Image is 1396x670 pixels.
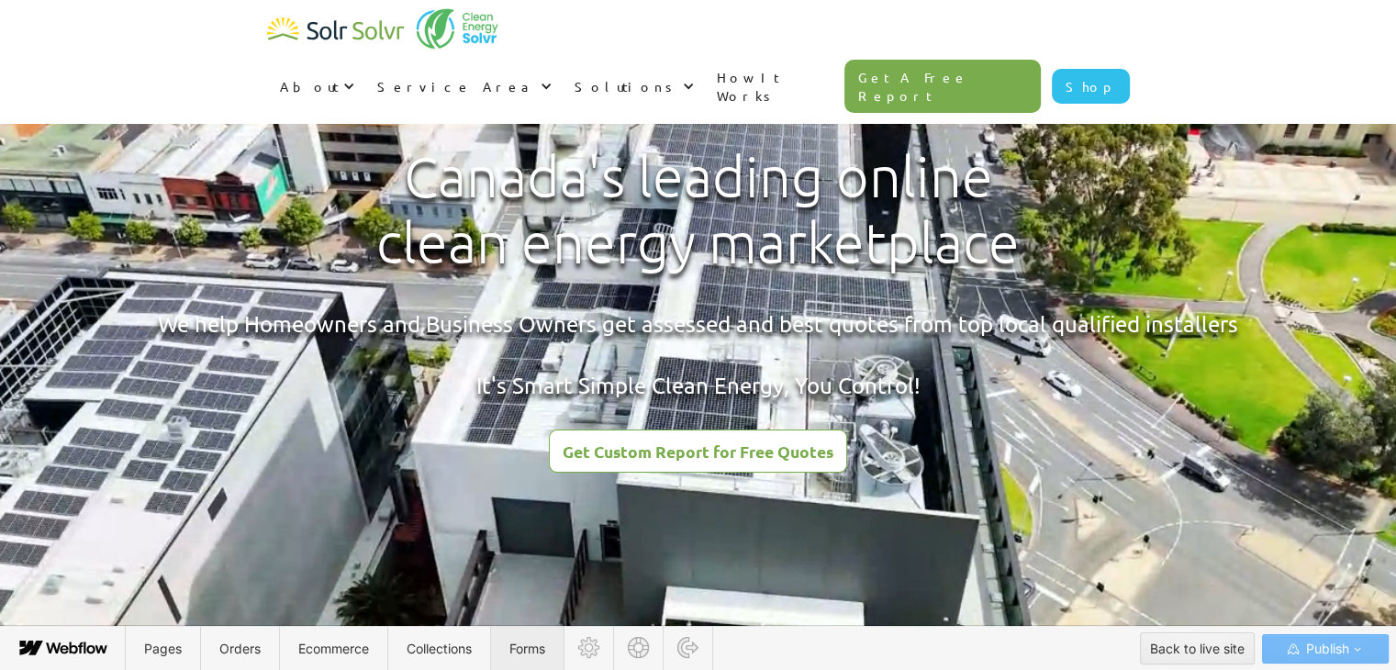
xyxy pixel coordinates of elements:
[267,59,364,114] div: About
[1262,634,1389,664] button: Publish
[407,641,472,656] span: Collections
[562,59,704,114] div: Solutions
[1150,635,1245,663] div: Back to live site
[219,641,261,656] span: Orders
[361,144,1035,276] h1: Canada's leading online clean energy marketplace
[158,308,1238,401] div: We help Homeowners and Business Owners get assessed and best quotes from top local qualified inst...
[1140,632,1255,664] button: Back to live site
[377,77,536,95] div: Service Area
[298,641,369,656] span: Ecommerce
[509,641,545,656] span: Forms
[704,50,845,123] a: How It Works
[364,59,562,114] div: Service Area
[549,430,847,473] a: Get Custom Report for Free Quotes
[563,443,833,460] div: Get Custom Report for Free Quotes
[1052,69,1130,104] a: Shop
[844,60,1041,113] a: Get A Free Report
[280,77,339,95] div: About
[1301,635,1348,663] span: Publish
[575,77,678,95] div: Solutions
[144,641,182,656] span: Pages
